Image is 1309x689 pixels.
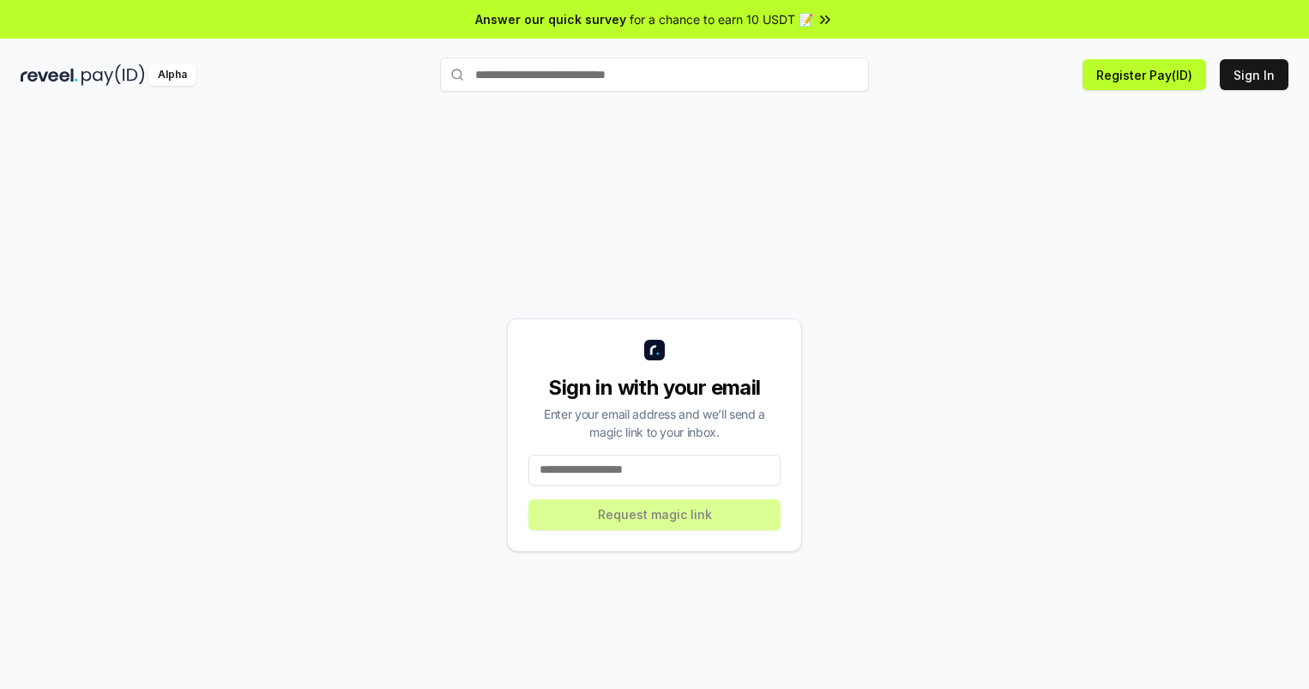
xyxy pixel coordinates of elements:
img: reveel_dark [21,64,78,86]
button: Sign In [1220,59,1288,90]
div: Enter your email address and we’ll send a magic link to your inbox. [528,405,781,441]
button: Register Pay(ID) [1083,59,1206,90]
img: pay_id [81,64,145,86]
span: for a chance to earn 10 USDT 📝 [630,10,813,28]
div: Alpha [148,64,196,86]
span: Answer our quick survey [475,10,626,28]
div: Sign in with your email [528,374,781,402]
img: logo_small [644,340,665,360]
